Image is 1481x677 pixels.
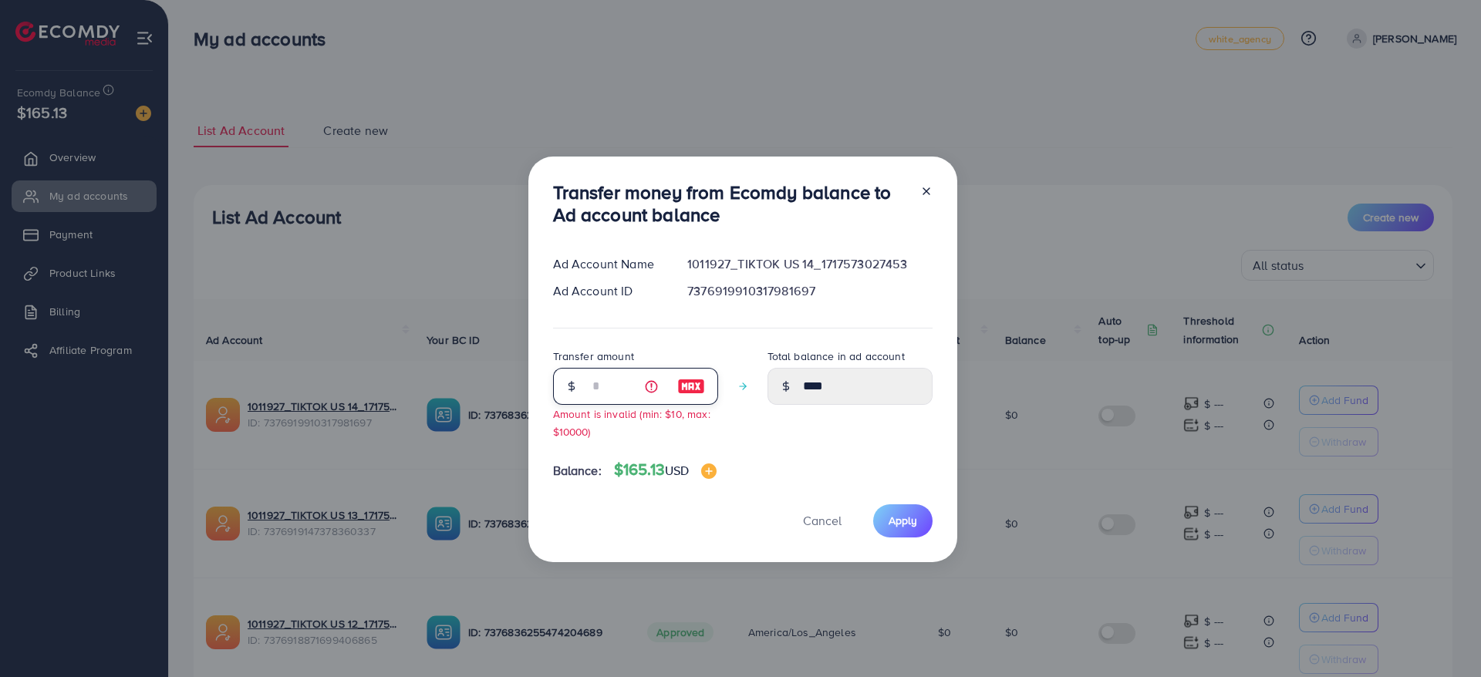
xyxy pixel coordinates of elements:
[784,504,861,537] button: Cancel
[873,504,933,537] button: Apply
[541,282,676,300] div: Ad Account ID
[541,255,676,273] div: Ad Account Name
[1415,608,1469,665] iframe: Chat
[803,512,842,529] span: Cancel
[665,462,689,479] span: USD
[677,377,705,396] img: image
[614,460,717,480] h4: $165.13
[553,406,710,439] small: Amount is invalid (min: $10, max: $10000)
[675,255,944,273] div: 1011927_TIKTOK US 14_1717573027453
[553,349,634,364] label: Transfer amount
[675,282,944,300] div: 7376919910317981697
[701,463,717,479] img: image
[553,181,908,226] h3: Transfer money from Ecomdy balance to Ad account balance
[767,349,905,364] label: Total balance in ad account
[889,513,917,528] span: Apply
[553,462,602,480] span: Balance:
